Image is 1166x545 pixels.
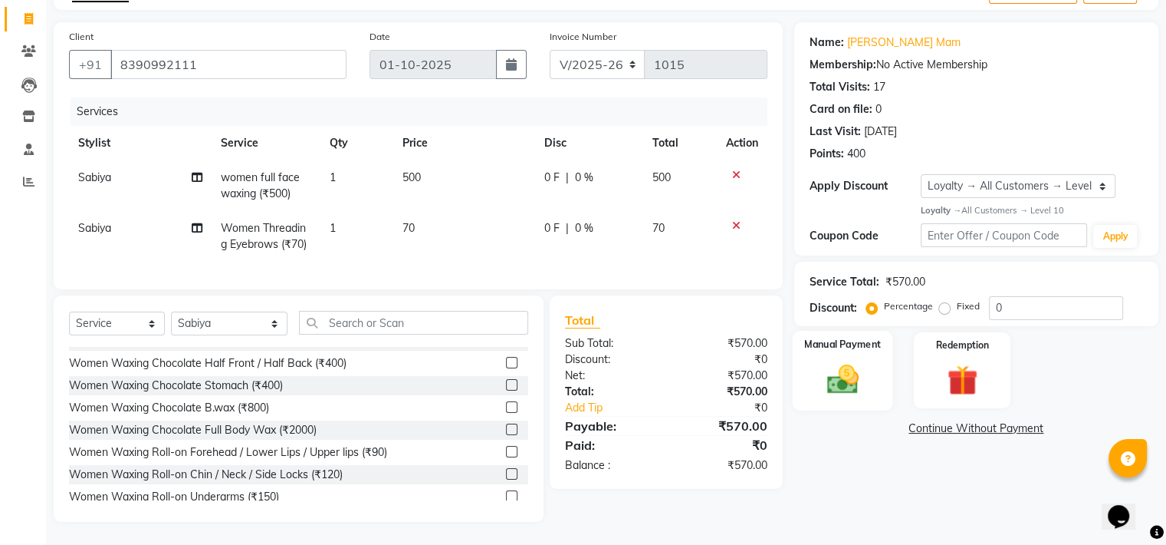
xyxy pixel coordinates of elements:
[553,384,666,400] div: Total:
[69,378,283,394] div: Women Waxing Chocolate Stomach (₹400)
[553,400,685,416] a: Add Tip
[535,126,643,160] th: Disc
[873,79,885,95] div: 17
[221,170,300,200] span: women full face waxing (₹500)
[544,220,560,236] span: 0 F
[553,417,666,435] div: Payable:
[110,50,347,79] input: Search by Name/Mobile/Email/Code
[69,444,387,461] div: Women Waxing Roll-on Forehead / Lower Lips / Upper lips (₹90)
[553,368,666,384] div: Net:
[575,170,593,186] span: 0 %
[553,457,666,474] div: Balance :
[402,170,421,184] span: 500
[652,170,671,184] span: 500
[330,170,336,184] span: 1
[69,126,212,160] th: Stylist
[810,57,876,73] div: Membership:
[69,489,279,505] div: Women Waxing Roll-on Underarms (₹150)
[1093,225,1137,248] button: Apply
[938,362,987,400] img: _gift.svg
[212,126,320,160] th: Service
[810,57,1143,73] div: No Active Membership
[221,221,307,251] span: Women Threading Eyebrows (₹70)
[78,170,111,184] span: Sabiya
[71,97,779,126] div: Services
[810,274,879,290] div: Service Total:
[666,384,779,400] div: ₹570.00
[553,352,666,368] div: Discount:
[69,467,343,483] div: Women Waxing Roll-on Chin / Neck / Side Locks (₹120)
[810,228,921,244] div: Coupon Code
[78,221,111,235] span: Sabiya
[884,299,933,313] label: Percentage
[810,79,870,95] div: Total Visits:
[810,124,861,140] div: Last Visit:
[69,50,112,79] button: +91
[666,436,779,454] div: ₹0
[1102,484,1151,530] iframe: chat widget
[402,221,415,235] span: 70
[370,30,390,44] label: Date
[666,335,779,352] div: ₹570.00
[847,35,961,51] a: [PERSON_NAME] Mam
[666,352,779,368] div: ₹0
[810,146,844,162] div: Points:
[936,339,989,352] label: Redemption
[320,126,393,160] th: Qty
[643,126,717,160] th: Total
[685,400,778,416] div: ₹0
[553,436,666,454] div: Paid:
[666,457,779,474] div: ₹570.00
[666,368,779,384] div: ₹570.00
[875,101,882,117] div: 0
[69,422,317,438] div: Women Waxing Chocolate Full Body Wax (₹2000)
[717,126,767,160] th: Action
[330,221,336,235] span: 1
[847,146,865,162] div: 400
[804,337,881,352] label: Manual Payment
[816,361,868,398] img: _cash.svg
[553,335,666,352] div: Sub Total:
[797,421,1155,437] a: Continue Without Payment
[566,220,569,236] span: |
[810,300,857,316] div: Discount:
[575,220,593,236] span: 0 %
[864,124,897,140] div: [DATE]
[550,30,616,44] label: Invoice Number
[544,170,560,186] span: 0 F
[565,312,600,329] span: Total
[566,170,569,186] span: |
[69,400,269,416] div: Women Waxing Chocolate B.wax (₹800)
[666,417,779,435] div: ₹570.00
[921,223,1088,247] input: Enter Offer / Coupon Code
[69,355,347,372] div: Women Waxing Chocolate Half Front / Half Back (₹400)
[652,221,665,235] span: 70
[810,178,921,194] div: Apply Discount
[921,204,1143,217] div: All Customers → Level 10
[810,35,844,51] div: Name:
[69,30,94,44] label: Client
[921,205,961,216] strong: Loyalty →
[299,311,528,335] input: Search or Scan
[885,274,925,290] div: ₹570.00
[957,299,980,313] label: Fixed
[810,101,872,117] div: Card on file:
[393,126,535,160] th: Price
